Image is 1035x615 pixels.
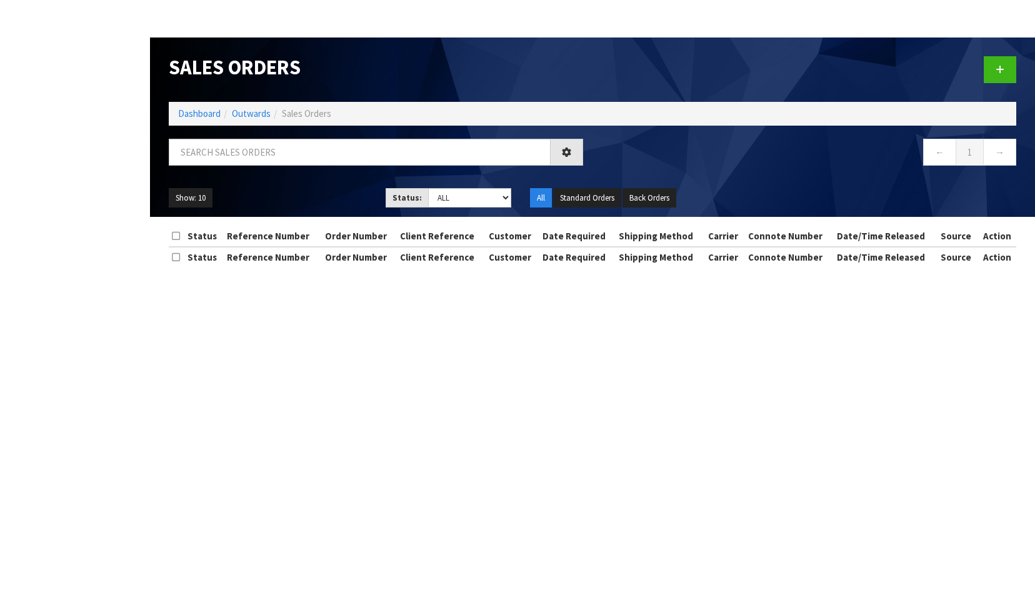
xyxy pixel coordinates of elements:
th: Reference Number [224,226,322,246]
h1: Sales Orders [169,56,583,79]
th: Order Number [322,247,397,267]
button: Standard Orders [553,188,621,208]
a: Outwards [232,107,271,119]
th: Connote Number [745,247,834,267]
th: Customer [486,226,539,246]
th: Date/Time Released [834,247,937,267]
button: Back Orders [622,188,676,208]
th: Reference Number [224,247,322,267]
th: Action [978,226,1016,246]
th: Customer [486,247,539,267]
th: Action [978,247,1016,267]
a: 1 [956,139,984,166]
th: Shipping Method [616,247,704,267]
th: Carrier [705,247,745,267]
strong: Status: [392,192,422,203]
span: Sales Orders [282,107,331,119]
th: Client Reference [397,247,486,267]
button: All [530,188,552,208]
a: → [983,139,1016,166]
th: Date Required [539,247,616,267]
a: Dashboard [178,107,221,119]
th: Source [937,226,978,246]
th: Status [184,247,224,267]
th: Order Number [322,226,397,246]
input: Search sales orders [169,139,551,166]
button: Show: 10 [169,188,212,208]
th: Client Reference [397,226,486,246]
th: Date Required [539,226,616,246]
th: Source [937,247,978,267]
th: Status [184,226,224,246]
a: ← [923,139,956,166]
th: Shipping Method [616,226,704,246]
th: Carrier [705,226,745,246]
th: Connote Number [745,226,834,246]
nav: Page navigation [602,139,1016,169]
th: Date/Time Released [834,226,937,246]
